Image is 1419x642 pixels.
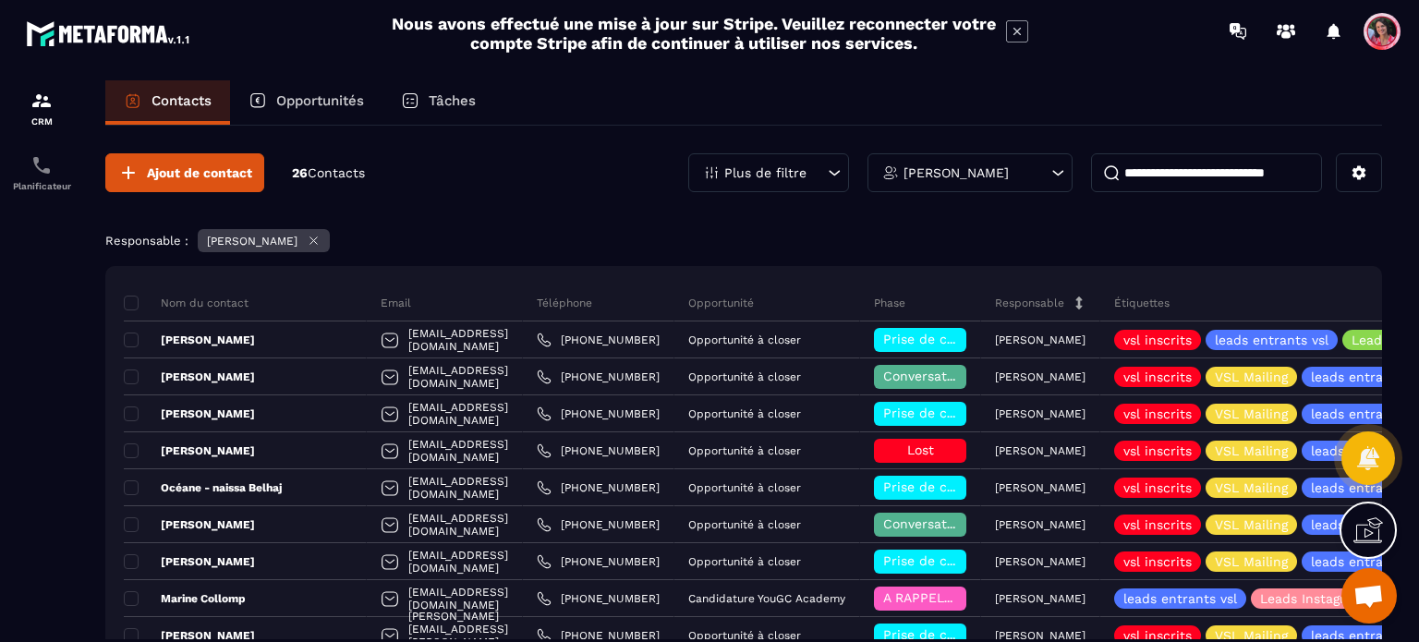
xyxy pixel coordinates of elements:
p: Opportunité [688,296,754,310]
p: Téléphone [537,296,592,310]
p: Planificateur [5,181,79,191]
a: [PHONE_NUMBER] [537,480,660,495]
p: vsl inscrits [1123,629,1192,642]
p: [PERSON_NAME] [124,517,255,532]
p: vsl inscrits [1123,481,1192,494]
p: Océane - naissa Belhaj [124,480,282,495]
p: Leads Instagram [1260,592,1364,605]
p: Email [381,296,411,310]
p: [PERSON_NAME] [995,333,1085,346]
p: [PERSON_NAME] [995,629,1085,642]
p: [PERSON_NAME] [995,592,1085,605]
p: [PERSON_NAME] [124,333,255,347]
p: Opportunités [276,92,364,109]
p: vsl inscrits [1123,407,1192,420]
span: Prise de contact effectuée [883,479,1054,494]
p: Contacts [152,92,212,109]
span: Prise de contact effectuée [883,332,1054,346]
p: VSL Mailing [1215,518,1288,531]
img: logo [26,17,192,50]
p: VSL Mailing [1215,629,1288,642]
img: formation [30,90,53,112]
p: [PERSON_NAME] [207,235,297,248]
p: VSL Mailing [1215,555,1288,568]
p: VSL Mailing [1215,407,1288,420]
p: vsl inscrits [1123,444,1192,457]
p: [PERSON_NAME] [995,444,1085,457]
p: Responsable : [105,234,188,248]
p: Nom du contact [124,296,249,310]
a: formationformationCRM [5,76,79,140]
a: [PHONE_NUMBER] [537,333,660,347]
p: Opportunité à closer [688,370,801,383]
p: vsl inscrits [1123,333,1192,346]
p: Opportunité à closer [688,444,801,457]
span: Prise de contact effectuée [883,627,1054,642]
p: [PERSON_NAME] [124,369,255,384]
img: scheduler [30,154,53,176]
p: [PERSON_NAME] [995,481,1085,494]
span: Prise de contact effectuée [883,406,1054,420]
p: Opportunité à closer [688,555,801,568]
p: Plus de filtre [724,166,807,179]
p: [PERSON_NAME] [995,518,1085,531]
p: Tâches [429,92,476,109]
p: leads entrants vsl [1215,333,1328,346]
span: Lost [907,442,934,457]
p: vsl inscrits [1123,370,1192,383]
a: Opportunités [230,80,382,125]
p: leads entrants vsl [1123,592,1237,605]
p: [PERSON_NAME] [995,407,1085,420]
span: Prise de contact effectuée [883,553,1054,568]
p: [PERSON_NAME] [124,554,255,569]
a: [PHONE_NUMBER] [537,554,660,569]
span: Conversation en cours [883,369,1026,383]
p: Opportunité à closer [688,481,801,494]
a: schedulerschedulerPlanificateur [5,140,79,205]
a: Tâches [382,80,494,125]
p: Leads ADS [1352,333,1418,346]
p: Opportunité à closer [688,629,801,642]
button: Ajout de contact [105,153,264,192]
span: Ajout de contact [147,164,252,182]
p: [PERSON_NAME] [995,370,1085,383]
a: [PHONE_NUMBER] [537,443,660,458]
p: [PERSON_NAME] [995,555,1085,568]
h2: Nous avons effectué une mise à jour sur Stripe. Veuillez reconnecter votre compte Stripe afin de ... [391,14,997,53]
p: vsl inscrits [1123,555,1192,568]
p: Responsable [995,296,1064,310]
p: 26 [292,164,365,182]
p: VSL Mailing [1215,444,1288,457]
p: [PERSON_NAME] [124,443,255,458]
a: [PHONE_NUMBER] [537,406,660,421]
a: [PHONE_NUMBER] [537,517,660,532]
p: [PERSON_NAME] [124,406,255,421]
p: CRM [5,116,79,127]
span: Conversation en cours [883,516,1026,531]
p: Candidature YouGC Academy [688,592,845,605]
p: VSL Mailing [1215,481,1288,494]
p: Opportunité à closer [688,333,801,346]
span: A RAPPELER/GHOST/NO SHOW✖️ [883,590,1092,605]
p: VSL Mailing [1215,370,1288,383]
p: Opportunité à closer [688,518,801,531]
p: Étiquettes [1114,296,1170,310]
p: Opportunité à closer [688,407,801,420]
a: [PHONE_NUMBER] [537,591,660,606]
a: [PHONE_NUMBER] [537,369,660,384]
div: Ouvrir le chat [1341,568,1397,624]
a: Contacts [105,80,230,125]
p: vsl inscrits [1123,518,1192,531]
p: Marine Collomp [124,591,246,606]
span: Contacts [308,165,365,180]
p: Phase [874,296,905,310]
p: [PERSON_NAME] [904,166,1009,179]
